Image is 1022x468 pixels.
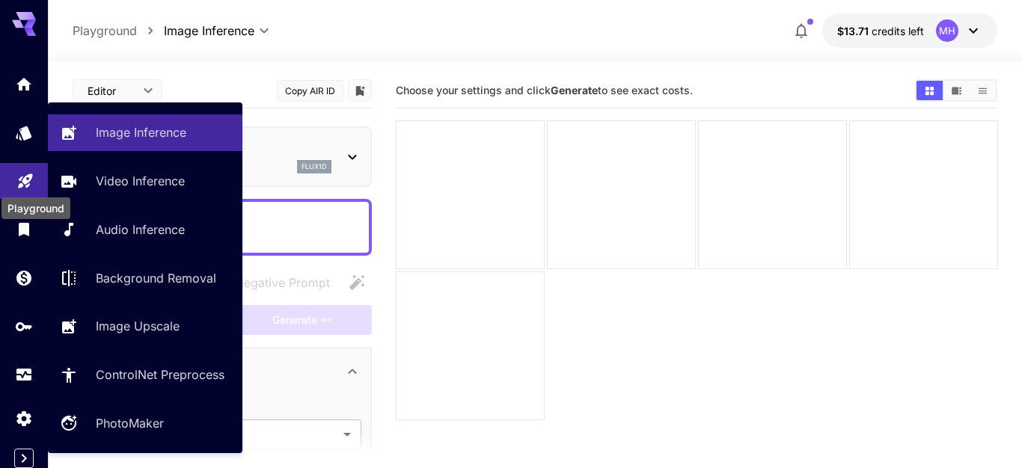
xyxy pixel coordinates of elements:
[837,23,924,39] div: $13.7082
[48,163,242,200] a: Video Inference
[235,274,330,292] span: Negative Prompt
[15,119,33,138] div: Models
[353,81,367,99] button: Add to library
[14,449,34,468] button: Expand sidebar
[551,84,598,96] b: Generate
[915,79,997,102] div: Show media in grid viewShow media in video viewShow media in list view
[96,317,180,335] p: Image Upscale
[15,317,33,336] div: API Keys
[96,414,164,432] p: PhotoMaker
[1,197,70,219] div: Playground
[96,269,216,287] p: Background Removal
[15,215,33,234] div: Library
[277,80,344,102] button: Copy AIR ID
[48,308,242,345] a: Image Upscale
[96,366,224,384] p: ControlNet Preprocess
[302,161,327,172] p: flux1d
[73,22,164,40] nav: breadcrumb
[96,172,185,190] p: Video Inference
[73,22,137,40] p: Playground
[48,212,242,248] a: Audio Inference
[15,366,33,384] div: Usage
[15,264,33,283] div: Wallet
[943,81,970,100] button: Show media in video view
[15,70,33,89] div: Home
[48,357,242,393] a: ControlNet Preprocess
[48,259,242,296] a: Background Removal
[88,83,134,99] span: Editor
[205,273,342,292] span: Negative prompts are not compatible with the selected model.
[970,81,996,100] button: Show media in list view
[396,84,693,96] span: Choose your settings and click to see exact costs.
[96,123,186,141] p: Image Inference
[837,25,872,37] span: $13.71
[15,409,33,428] div: Settings
[872,25,924,37] span: credits left
[48,405,242,442] a: PhotoMaker
[164,22,254,40] span: Image Inference
[16,167,34,185] div: Playground
[48,114,242,151] a: Image Inference
[822,13,997,48] button: $13.7082
[917,81,943,100] button: Show media in grid view
[936,19,958,42] div: MH
[96,221,185,238] p: Audio Inference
